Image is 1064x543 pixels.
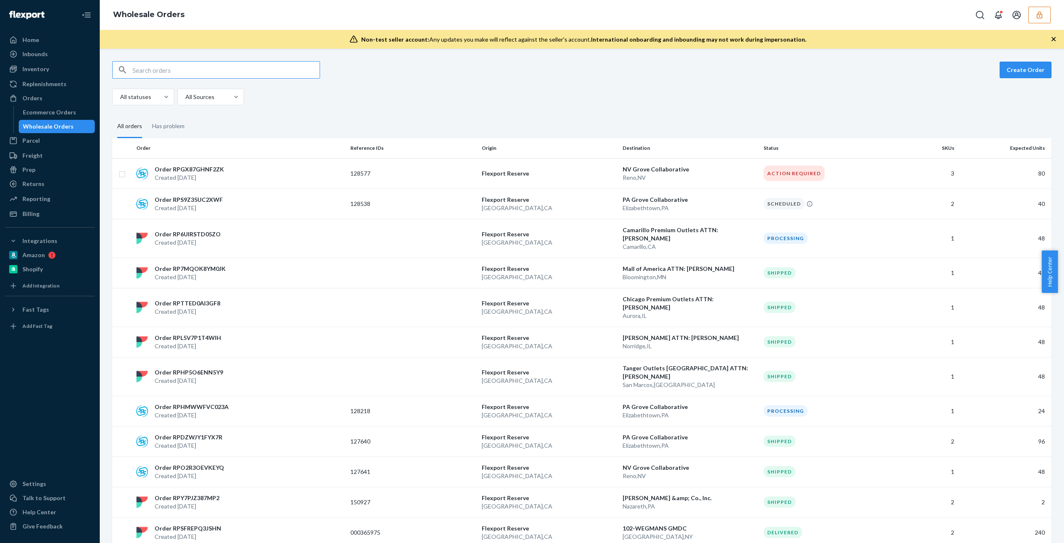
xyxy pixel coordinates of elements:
p: 128577 [350,169,417,178]
img: flexport logo [136,496,148,508]
img: flexport logo [136,336,148,348]
p: [GEOGRAPHIC_DATA] , CA [482,472,616,480]
td: 1 [892,327,958,357]
button: Give Feedback [5,520,95,533]
p: Order RPDZWJY1FYX7R [155,433,222,441]
p: [GEOGRAPHIC_DATA] , CA [482,411,616,419]
p: Flexport Reserve [482,265,616,273]
p: [GEOGRAPHIC_DATA] , CA [482,377,616,385]
div: Shipped [764,336,796,347]
div: Inventory [22,65,49,73]
p: Created [DATE] [155,307,220,316]
td: 2 [958,487,1052,517]
span: Non-test seller account: [361,36,429,43]
p: Created [DATE] [155,174,224,182]
p: Flexport Reserve [482,524,616,533]
p: Reno , NV [623,174,757,182]
button: Create Order [1000,62,1052,78]
div: Talk to Support [22,494,66,502]
button: Open Search Box [972,7,988,23]
p: Created [DATE] [155,204,223,212]
input: All statuses [119,93,120,101]
img: sps-commerce logo [136,168,148,179]
p: Created [DATE] [155,441,222,450]
td: 1 [892,456,958,487]
div: Prep [22,166,35,174]
th: Destination [619,138,760,158]
div: Reporting [22,195,50,203]
div: Replenishments [22,80,66,88]
p: 127640 [350,437,417,446]
p: Flexport Reserve [482,169,616,178]
div: Add Integration [22,282,59,289]
p: Order RPSFREPQ3JSHN [155,524,221,533]
a: Inventory [5,62,95,76]
input: Search orders [133,62,320,78]
p: Order RPL5V7P1T4WIH [155,334,221,342]
p: Created [DATE] [155,273,226,281]
a: Wholesale Orders [113,10,185,19]
td: 2 [892,426,958,456]
p: NV Grove Collaborative [623,464,757,472]
div: Fast Tags [22,305,49,314]
p: [PERSON_NAME] &amp; Co., Inc. [623,494,757,502]
td: 48 [958,258,1052,288]
div: Add Fast Tag [22,322,52,330]
p: Flexport Reserve [482,230,616,238]
div: Shipped [764,302,796,313]
p: [GEOGRAPHIC_DATA] , CA [482,273,616,281]
p: [PERSON_NAME] ATTN: [PERSON_NAME] [623,334,757,342]
p: Chicago Premium Outlets ATTN: [PERSON_NAME] [623,295,757,312]
td: 24 [958,396,1052,426]
p: Order RPS9Z35UC2XWF [155,196,223,204]
p: Created [DATE] [155,377,223,385]
div: Wholesale Orders [23,122,74,131]
img: flexport logo [136,302,148,313]
td: 2 [892,188,958,219]
a: Shopify [5,263,95,276]
p: Order RPGX87GHNF2ZK [155,165,224,174]
a: Home [5,33,95,47]
p: PA Grove Collaborative [623,433,757,441]
p: San Marcos , [GEOGRAPHIC_DATA] [623,381,757,389]
p: Order RPTTED0AI3GF8 [155,299,220,307]
td: 48 [958,327,1052,357]
ol: breadcrumbs [106,3,191,27]
div: Action Required [764,166,825,181]
button: Fast Tags [5,303,95,316]
p: [GEOGRAPHIC_DATA] , CA [482,204,616,212]
a: Returns [5,177,95,191]
p: 128538 [350,200,417,208]
a: Ecommerce Orders [19,106,95,119]
p: Mall of America ATTN: [PERSON_NAME] [623,265,757,273]
p: PA Grove Collaborative [623,403,757,411]
p: [GEOGRAPHIC_DATA] , NY [623,533,757,541]
p: Created [DATE] [155,533,221,541]
p: Order RP7MQOK8YM0JK [155,265,226,273]
p: Created [DATE] [155,411,229,419]
img: flexport logo [136,233,148,244]
th: Origin [478,138,619,158]
div: Shipped [764,496,796,508]
th: SKUs [892,138,958,158]
div: Settings [22,480,46,488]
p: [GEOGRAPHIC_DATA] , CA [482,441,616,450]
p: NV Grove Collaborative [623,165,757,174]
button: Integrations [5,234,95,248]
p: Order RP6UIRSTD05ZO [155,230,221,238]
span: International onboarding and inbounding may not work during impersonation. [591,36,806,43]
p: Aurora , IL [623,312,757,320]
div: Delivered [764,527,802,538]
div: Processing [764,233,808,244]
th: Expected Units [958,138,1052,158]
p: Camarillo Premium Outlets ATTN: [PERSON_NAME] [623,226,757,243]
p: Created [DATE] [155,238,221,247]
p: Created [DATE] [155,342,221,350]
div: All orders [117,115,142,138]
div: Shipped [764,267,796,278]
td: 96 [958,426,1052,456]
div: Parcel [22,136,40,145]
a: Help Center [5,506,95,519]
p: Flexport Reserve [482,403,616,411]
img: Flexport logo [9,11,44,19]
